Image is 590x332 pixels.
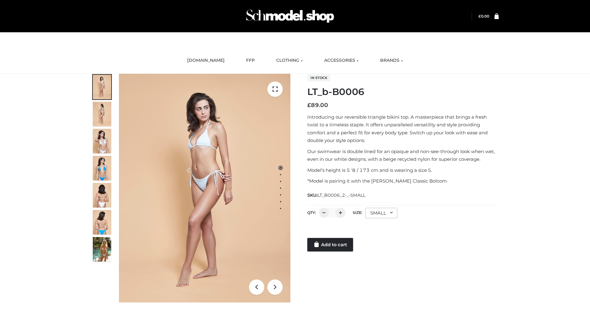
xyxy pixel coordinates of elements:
[307,113,499,144] p: Introducing our reversible triangle bikini top. A masterpiece that brings a fresh twist to a time...
[307,102,311,109] span: £
[307,192,366,199] span: SKU:
[307,86,499,97] h1: LT_b-B0006
[93,183,111,207] img: ArielClassicBikiniTop_CloudNine_AzureSky_OW114ECO_7-scaled.jpg
[242,54,259,67] a: FFP
[307,102,328,109] bdi: 89.00
[478,14,481,18] span: £
[376,54,407,67] a: BRANDS
[183,54,229,67] a: [DOMAIN_NAME]
[478,14,489,18] bdi: 0.00
[93,75,111,99] img: ArielClassicBikiniTop_CloudNine_AzureSky_OW114ECO_1-scaled.jpg
[307,148,499,163] p: Our swimwear is double lined for an opaque and non-see-through look when wet, even in our white d...
[93,102,111,126] img: ArielClassicBikiniTop_CloudNine_AzureSky_OW114ECO_2-scaled.jpg
[93,156,111,180] img: ArielClassicBikiniTop_CloudNine_AzureSky_OW114ECO_4-scaled.jpg
[272,54,307,67] a: CLOTHING
[307,210,316,215] label: QTY:
[307,177,499,185] p: *Model is pairing it with the [PERSON_NAME] Classic Bottom
[307,74,330,81] span: In stock
[307,238,353,251] a: Add to cart
[93,210,111,235] img: ArielClassicBikiniTop_CloudNine_AzureSky_OW114ECO_8-scaled.jpg
[307,166,499,174] p: Model’s height is 5 ‘8 / 173 cm and is wearing a size S.
[478,14,489,18] a: £0.00
[244,4,336,28] img: Schmodel Admin 964
[365,208,397,218] div: SMALL
[317,192,365,198] span: LT_B0006_2-_-SMALL
[353,210,362,215] label: Size:
[119,74,290,302] img: ArielClassicBikiniTop_CloudNine_AzureSky_OW114ECO_1
[93,129,111,153] img: ArielClassicBikiniTop_CloudNine_AzureSky_OW114ECO_3-scaled.jpg
[93,237,111,262] img: Arieltop_CloudNine_AzureSky2.jpg
[320,54,363,67] a: ACCESSORIES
